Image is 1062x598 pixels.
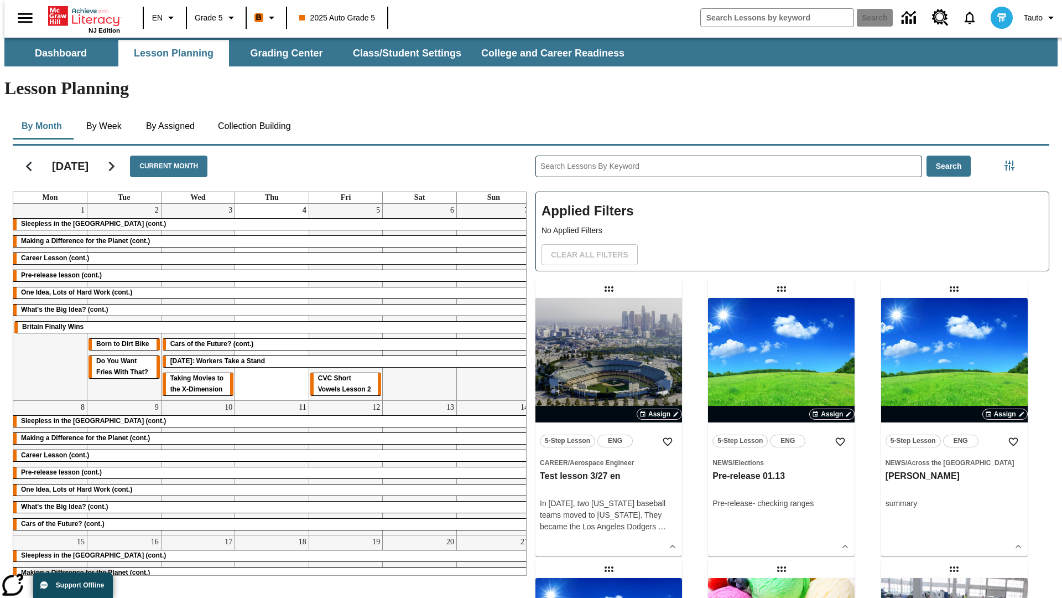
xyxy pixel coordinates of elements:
span: Grade 5 [195,12,223,24]
span: Career Lesson (cont.) [21,254,89,262]
span: Career Lesson (cont.) [21,451,89,459]
button: 5-Step Lesson [540,435,595,447]
span: 5-Step Lesson [545,435,590,447]
a: Saturday [412,192,427,203]
span: One Idea, Lots of Hard Work (cont.) [21,486,132,493]
span: … [658,522,666,531]
span: Born to Dirt Bike [96,340,149,348]
img: avatar image [991,7,1013,29]
td: September 7, 2025 [456,204,530,400]
span: Sleepless in the Animal Kingdom (cont.) [21,551,166,559]
span: NJ Edition [88,27,120,34]
span: Sleepless in the Animal Kingdom (cont.) [21,417,166,425]
div: Making a Difference for the Planet (cont.) [13,236,530,247]
div: CVC Short Vowels Lesson 2 [310,373,382,395]
a: September 10, 2025 [222,401,235,414]
span: Making a Difference for the Planet (cont.) [21,237,150,245]
a: September 7, 2025 [522,204,530,217]
span: Taking Movies to the X-Dimension [170,374,223,393]
a: September 3, 2025 [226,204,235,217]
button: Profile/Settings [1019,8,1062,28]
span: Pre-release lesson (cont.) [21,468,102,476]
div: Career Lesson (cont.) [13,253,530,264]
div: Pre-release lesson (cont.) [13,270,530,281]
td: September 10, 2025 [161,400,235,535]
div: lesson details [881,298,1028,556]
span: Britain Finally Wins [22,323,84,331]
span: / [905,459,907,467]
a: September 16, 2025 [149,535,161,549]
span: Making a Difference for the Planet (cont.) [21,569,150,576]
button: By Assigned [137,113,204,140]
div: lesson details [535,298,682,556]
button: Add to Favorites [1003,432,1023,452]
input: search field [701,9,853,27]
a: Tuesday [116,192,132,203]
a: September 8, 2025 [79,401,87,414]
div: Born to Dirt Bike [88,339,160,350]
span: 2025 Auto Grade 5 [299,12,376,24]
td: September 8, 2025 [13,400,87,535]
h3: Pre-release 01.13 [712,471,850,482]
div: Draggable lesson: olga inkwell [945,280,963,298]
div: Draggable lesson: Test regular lesson [773,560,790,578]
a: September 5, 2025 [374,204,382,217]
td: September 14, 2025 [456,400,530,535]
h3: Test lesson 3/27 en [540,471,678,482]
h1: Lesson Planning [4,78,1058,99]
h2: [DATE] [52,159,88,173]
span: One Idea, Lots of Hard Work (cont.) [21,288,132,296]
span: ENG [608,435,622,447]
td: September 6, 2025 [383,204,457,400]
a: September 11, 2025 [296,401,308,414]
button: 5-Step Lesson [886,435,941,447]
span: 5-Step Lesson [891,435,936,447]
button: Assign Choose Dates [637,409,682,420]
td: September 9, 2025 [87,400,162,535]
div: Cars of the Future? (cont.) [13,519,530,530]
span: Labor Day: Workers Take a Stand [170,357,265,365]
button: Filters Side menu [998,154,1021,177]
a: September 1, 2025 [79,204,87,217]
button: Boost Class color is orange. Change class color [250,8,283,28]
button: Show Details [664,538,681,555]
button: Language: EN, Select a language [147,8,183,28]
button: Class/Student Settings [344,40,470,66]
div: Applied Filters [535,192,1049,271]
a: September 17, 2025 [222,535,235,549]
a: Data Center [895,3,925,33]
div: Draggable lesson: Test lesson 3/27 en [600,280,618,298]
span: News [712,459,732,467]
input: Search Lessons By Keyword [536,156,922,177]
span: Career [540,459,568,467]
button: By Month [13,113,71,140]
button: Next [97,152,126,181]
p: No Applied Filters [542,225,1043,236]
a: September 4, 2025 [300,204,309,217]
span: CVC Short Vowels Lesson 2 [318,374,371,393]
div: What's the Big Idea? (cont.) [13,502,530,513]
span: Cars of the Future? (cont.) [170,340,254,348]
span: B [256,11,262,24]
div: Career Lesson (cont.) [13,450,530,461]
a: Thursday [263,192,281,203]
span: What's the Big Idea? (cont.) [21,306,108,313]
a: September 14, 2025 [518,401,530,414]
td: September 5, 2025 [309,204,383,400]
span: Do You Want Fries With That? [96,357,148,376]
td: September 2, 2025 [87,204,162,400]
div: SubNavbar [4,40,634,66]
div: Sleepless in the Animal Kingdom (cont.) [13,219,530,230]
button: Assign Choose Dates [982,409,1028,420]
div: Making a Difference for the Planet (cont.) [13,568,530,579]
td: September 3, 2025 [161,204,235,400]
div: Draggable lesson: Pre-release 01.13 [773,280,790,298]
button: ENG [943,435,978,447]
td: September 12, 2025 [309,400,383,535]
span: Pre-release lesson (cont.) [21,271,102,279]
td: September 11, 2025 [235,400,309,535]
button: 5-Step Lesson [712,435,768,447]
span: What's the Big Idea? (cont.) [21,503,108,511]
a: September 12, 2025 [370,401,382,414]
span: / [732,459,734,467]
